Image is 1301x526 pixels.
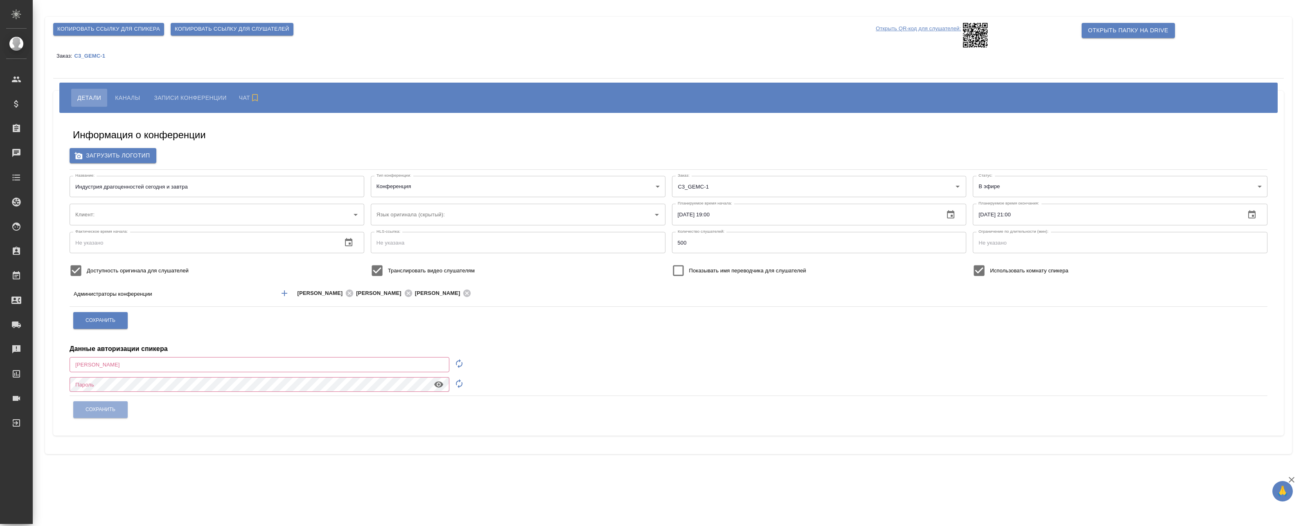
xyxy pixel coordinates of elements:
[672,204,938,225] input: Не указано
[1088,25,1168,36] span: Открыть папку на Drive
[388,267,475,275] span: Транслировать видео слушателям
[86,317,115,324] span: Сохранить
[1272,481,1293,501] button: 🙏
[70,232,336,253] input: Не указано
[70,357,449,372] input: Не указано
[77,93,101,103] span: Детали
[876,23,961,47] p: Открыть QR-код для слушателей:
[973,232,1267,253] input: Не указано
[371,176,665,197] div: Конференция
[350,209,361,220] button: Open
[250,93,260,103] svg: Подписаться
[1082,23,1175,38] button: Открыть папку на Drive
[1160,292,1161,294] button: Open
[371,232,665,253] input: Не указана
[298,289,348,297] span: [PERSON_NAME]
[415,288,474,298] div: [PERSON_NAME]
[70,148,156,163] label: Загрузить логотип
[73,128,206,142] h5: Информация о конференции
[990,267,1068,275] span: Использовать комнату спикера
[70,176,364,197] input: Не указан
[973,204,1239,225] input: Не указано
[239,93,262,103] span: Чат
[57,25,160,34] span: Копировать ссылку для спикера
[154,93,226,103] span: Записи конференции
[171,23,293,36] button: Копировать ссылку для слушателей
[74,53,111,59] p: C3_GEMC-1
[651,209,663,220] button: Open
[356,289,406,297] span: [PERSON_NAME]
[56,53,74,59] p: Заказ:
[973,176,1267,197] div: В эфире
[53,23,164,36] button: Копировать ссылку для спикера
[672,232,967,253] input: Не указано
[76,151,150,161] span: Загрузить логотип
[356,288,415,298] div: [PERSON_NAME]
[175,25,289,34] span: Копировать ссылку для слушателей
[275,283,294,303] button: Добавить менеджера
[689,267,806,275] span: Показывать имя переводчика для слушателей
[74,290,272,298] p: Администраторы конференции
[87,267,189,275] span: Доступность оригинала для слушателей
[73,312,128,329] button: Сохранить
[298,288,356,298] div: [PERSON_NAME]
[74,52,111,59] a: C3_GEMC-1
[415,289,465,297] span: [PERSON_NAME]
[1276,483,1290,500] span: 🙏
[952,181,963,192] button: Open
[115,93,140,103] span: Каналы
[70,344,168,354] h4: Данные авторизации спикера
